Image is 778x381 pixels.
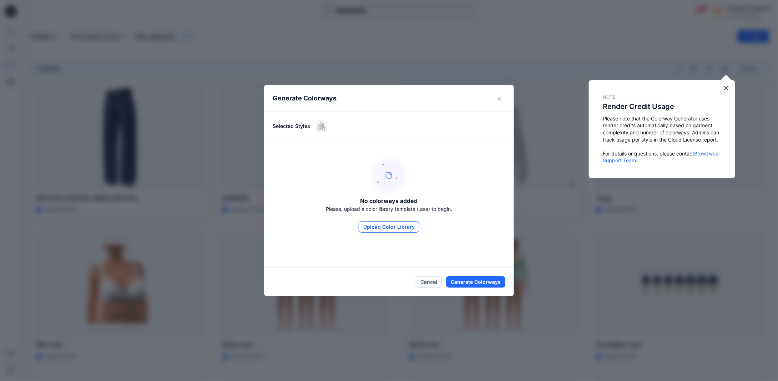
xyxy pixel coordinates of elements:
img: Bomber Jacket - Copy [316,121,327,132]
img: empty-state-image.svg [368,154,410,197]
h2: Render Credit Usage [603,102,721,111]
p: Selected Styles [273,122,310,130]
header: Generate Colorways [264,85,514,112]
button: Close [494,93,505,105]
span: . [636,157,638,163]
p: Please note that the Colorway Generator uses render credits automatically based on garment comple... [603,115,721,143]
button: Upload Color Library [359,221,419,233]
button: Close [723,82,730,94]
a: Browzwear Support Team [603,150,722,164]
button: Generate Colorways [446,276,505,288]
p: Please, upload a color library template (.ase) to begin. [326,205,452,213]
p: Note [603,94,721,100]
button: Cancel [416,276,442,288]
span: For details or questions, please contact [603,150,694,157]
h5: No colorways added [360,197,418,205]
